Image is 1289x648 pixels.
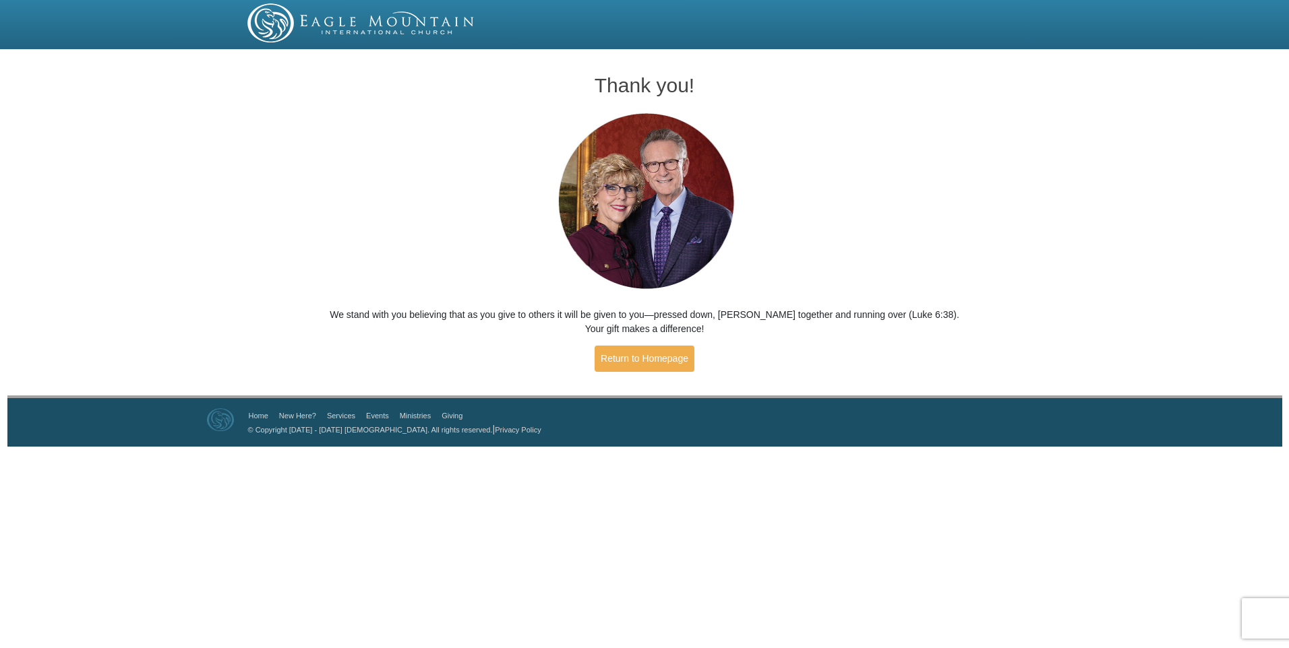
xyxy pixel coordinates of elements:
[249,412,268,420] a: Home
[207,408,234,431] img: Eagle Mountain International Church
[545,109,744,294] img: Pastors George and Terri Pearsons
[248,426,493,434] a: © Copyright [DATE] - [DATE] [DEMOGRAPHIC_DATA]. All rights reserved.
[366,412,389,420] a: Events
[400,412,431,420] a: Ministries
[595,346,694,372] a: Return to Homepage
[247,3,475,42] img: EMIC
[330,308,960,336] p: We stand with you believing that as you give to others it will be given to you—pressed down, [PER...
[279,412,316,420] a: New Here?
[243,422,541,436] p: |
[495,426,541,434] a: Privacy Policy
[330,74,960,96] h1: Thank you!
[327,412,355,420] a: Services
[442,412,462,420] a: Giving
